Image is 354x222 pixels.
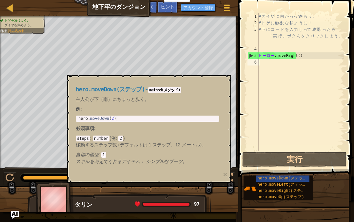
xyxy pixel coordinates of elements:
[76,86,145,93] font: hero.moveDown(ステップ)
[123,136,125,141] font: )
[111,136,116,141] font: 例
[76,136,90,141] code: steps
[254,21,257,25] font: 2
[194,200,199,208] span: 97
[76,152,99,157] font: 自信の価値
[94,126,96,131] font: :
[137,4,154,10] font: AIに聞く
[258,182,309,187] font: hero.moveLeft(ステップ)
[133,1,157,13] button: AIに聞く
[254,27,257,32] font: 3
[3,172,16,185] button: ⌘ + P: Play
[223,171,227,178] font: ×
[80,106,82,112] font: :
[219,1,235,17] button: ゲームメニューを見る
[4,23,33,27] font: ダイヤを集めよう。
[76,142,206,147] font: 移動するステップ数 (デフォルトは 1 ステップ、12 メートル)。
[76,126,94,131] font: 必須事項
[146,159,187,164] font: シンプルなブーツ。
[145,86,148,93] font: -
[8,29,27,33] font: 読み込み中...
[183,5,213,10] font: アカウント登録
[254,47,257,51] font: 4
[76,106,80,112] font: 例
[258,195,304,199] font: hero.moveUp(ステップ)
[36,181,74,217] img: thang_avatar_frame.png
[118,136,123,141] code: 2
[254,53,257,58] font: 5
[258,176,309,181] font: hero.moveDown(ステップ)
[116,136,117,141] font: :
[7,29,8,33] font: :
[101,152,106,158] code: 1
[254,60,257,65] font: 6
[258,189,311,193] font: hero.moveRight(ステップ)
[75,200,92,209] font: タリン
[93,136,109,141] code: number
[109,136,111,141] font: (
[4,19,30,22] font: トゲを避けよう。
[161,4,174,10] font: ヒント
[181,4,215,11] button: アカウント登録
[254,14,257,19] font: 1
[11,211,19,219] button: AIに聞く
[76,159,145,164] font: スキルを与えてくれるアイテム：
[148,87,182,93] code: method(メソッド)
[99,152,100,157] font: :
[90,136,91,141] font: :
[244,182,256,195] img: portrait.png
[135,201,199,207] div: health: 96.8 / 96.8
[76,97,149,102] font: 主人公が下（南）にちょっと歩く。
[242,152,347,167] button: 実行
